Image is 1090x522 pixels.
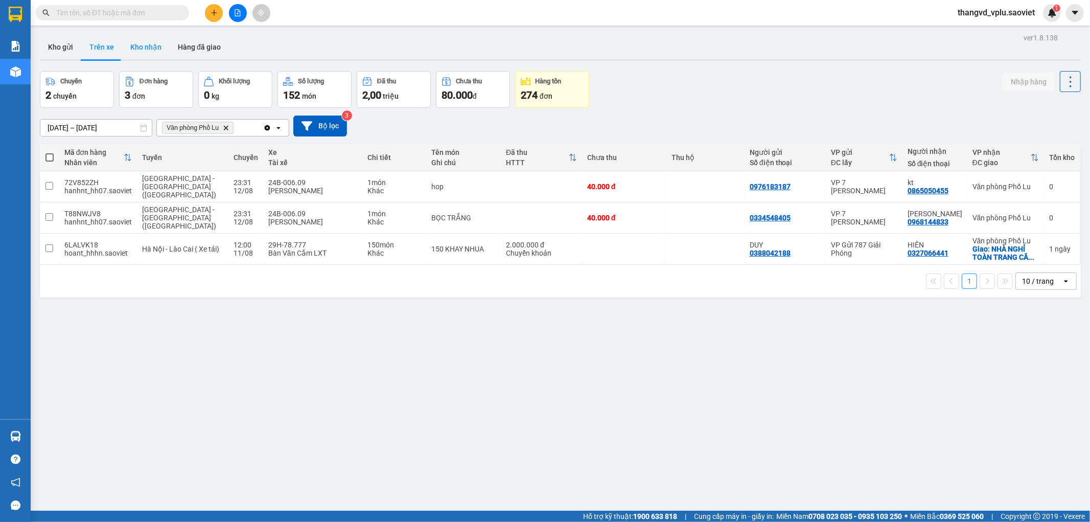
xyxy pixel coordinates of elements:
svg: Clear all [263,124,271,132]
div: 23:31 [234,210,258,218]
span: triệu [383,92,399,100]
img: icon-new-feature [1048,8,1057,17]
div: 12/08 [234,218,258,226]
th: Toggle SortBy [501,144,582,171]
div: ver 1.8.138 [1024,32,1058,43]
div: [PERSON_NAME] [268,187,357,195]
div: Khối lượng [219,78,250,85]
img: warehouse-icon [10,66,21,77]
button: file-add [229,4,247,22]
span: file-add [234,9,241,16]
strong: 1900 633 818 [633,512,677,520]
span: 274 [521,89,538,101]
sup: 1 [1053,5,1060,12]
button: Đã thu2,00 triệu [357,71,431,108]
button: Chưa thu80.000đ [436,71,510,108]
button: 1 [962,274,977,289]
div: VP 7 [PERSON_NAME] [831,210,897,226]
div: Tên món [431,148,496,156]
div: 0968144833 [908,218,948,226]
div: VP gửi [831,148,889,156]
span: plus [211,9,218,16]
div: HTTT [506,158,569,167]
input: Select a date range. [40,120,152,136]
span: copyright [1033,513,1040,520]
span: Văn phòng Phố Lu, close by backspace [162,122,234,134]
button: Hàng tồn274đơn [515,71,589,108]
div: Chuyến [234,153,258,162]
span: search [42,9,50,16]
strong: 0708 023 035 - 0935 103 250 [808,512,902,520]
div: Xe [268,148,357,156]
button: Nhập hàng [1003,73,1055,91]
span: món [302,92,316,100]
button: Trên xe [81,35,122,59]
th: Toggle SortBy [59,144,137,171]
span: 0 [204,89,210,101]
span: [GEOGRAPHIC_DATA] - [GEOGRAPHIC_DATA] ([GEOGRAPHIC_DATA]) [142,174,216,199]
div: Ghi chú [431,158,496,167]
span: đ [473,92,477,100]
svg: Delete [223,125,229,131]
div: 10 / trang [1022,276,1054,286]
div: Tuyến [142,153,223,162]
div: Số điện thoại [750,158,821,167]
span: Miền Nam [776,511,902,522]
button: Đơn hàng3đơn [119,71,193,108]
div: 11/08 [234,249,258,257]
span: thangvd_vplu.saoviet [949,6,1043,19]
th: Toggle SortBy [826,144,902,171]
input: Selected Văn phòng Phố Lu. [236,123,237,133]
svg: open [1062,277,1070,285]
div: 0334548405 [750,214,791,222]
div: ĐC giao [972,158,1031,167]
div: Nhân viên [64,158,124,167]
div: Khác [367,249,421,257]
div: 0865050455 [908,187,948,195]
button: Kho gửi [40,35,81,59]
span: Miền Bắc [910,511,984,522]
div: VP nhận [972,148,1031,156]
div: Văn phòng Phố Lu [972,214,1039,222]
div: hanhnt_hh07.saoviet [64,218,132,226]
div: 0976183187 [750,183,791,191]
div: 40.000 đ [587,183,661,191]
div: 0388042188 [750,249,791,257]
span: | [991,511,993,522]
button: plus [205,4,223,22]
span: 2 [45,89,51,101]
span: Hỗ trợ kỹ thuật: [583,511,677,522]
span: Cung cấp máy in - giấy in: [694,511,774,522]
div: Khác [367,187,421,195]
strong: 0369 525 060 [940,512,984,520]
span: question-circle [11,455,20,464]
div: HIÊN [908,241,962,249]
span: đơn [132,92,145,100]
button: Khối lượng0kg [198,71,272,108]
button: Kho nhận [122,35,170,59]
div: 1 món [367,178,421,187]
div: 6LALVK18 [64,241,132,249]
span: Hà Nội - Lào Cai ( Xe tải) [142,245,219,253]
div: ĐC lấy [831,158,889,167]
div: Thu hộ [671,153,739,162]
span: 3 [125,89,130,101]
div: Khác [367,218,421,226]
button: Số lượng152món [277,71,352,108]
div: kt [908,178,962,187]
span: Văn phòng Phố Lu [167,124,219,132]
div: VP 7 [PERSON_NAME] [831,178,897,195]
div: 40.000 đ [587,214,661,222]
span: đơn [540,92,552,100]
div: 0 [1049,183,1075,191]
span: aim [258,9,265,16]
div: hop [431,183,496,191]
span: kg [212,92,219,100]
th: Toggle SortBy [967,144,1044,171]
span: caret-down [1071,8,1080,17]
span: ngày [1055,245,1071,253]
div: Chưa thu [456,78,482,85]
span: 80.000 [442,89,473,101]
span: notification [11,478,20,487]
div: 0327066441 [908,249,948,257]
